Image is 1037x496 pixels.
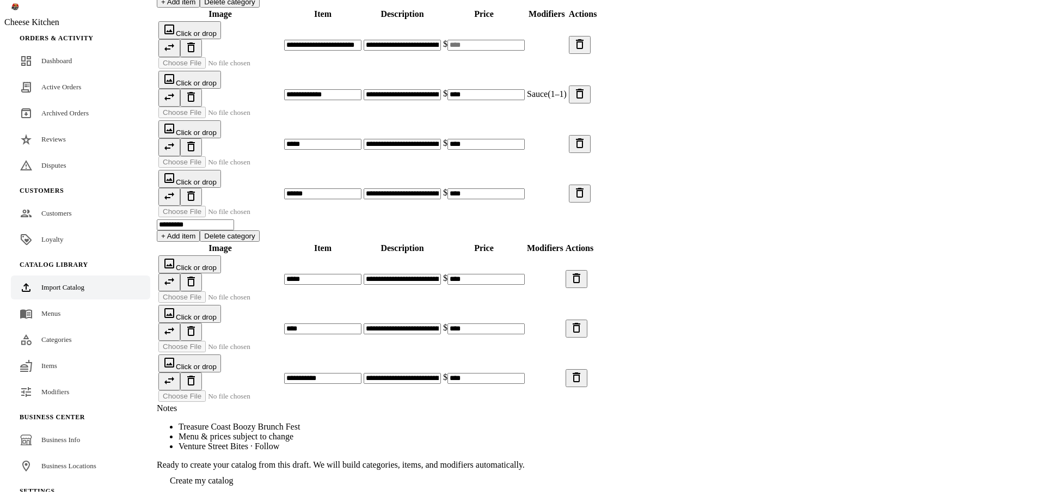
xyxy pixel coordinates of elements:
[158,138,180,156] button: Replace image
[180,188,202,206] button: Remove image
[4,17,157,27] div: Cheese Kitchen
[527,89,567,99] span: Sauce
[443,243,525,254] th: Price
[158,188,180,206] button: Replace image
[526,9,567,20] th: Modifiers
[566,369,587,387] button: Delete item
[157,230,200,242] button: + Add item
[161,232,195,240] span: + Add item
[443,138,447,148] span: $
[11,101,150,125] a: Archived Orders
[20,413,85,421] span: Business Center
[41,335,72,344] span: Categories
[11,275,150,299] a: Import Catalog
[41,83,81,91] span: Active Orders
[569,135,591,153] button: Delete item
[158,120,221,138] button: Click or drop
[180,323,202,341] button: Remove image
[41,362,57,370] span: Items
[41,283,84,291] span: Import Catalog
[41,388,69,396] span: Modifiers
[158,39,180,57] button: Replace image
[41,462,96,470] span: Business Locations
[443,372,447,382] span: $
[157,460,657,470] div: Ready to create your catalog from this draft. We will build categories, items, and modifiers auto...
[158,9,283,20] th: Image
[170,476,233,485] span: Create my catalog
[569,85,591,103] button: Delete item
[11,354,150,378] a: Items
[566,270,587,288] button: Delete item
[158,21,221,39] button: Click or drop
[158,71,221,89] button: Click or drop
[41,436,80,444] span: Business Info
[176,264,217,272] span: Click or drop
[11,228,150,252] a: Loyalty
[176,363,217,371] span: Click or drop
[179,432,657,442] li: Menu & prices subject to change
[180,273,202,291] button: Remove image
[180,89,202,107] button: Remove image
[20,34,94,42] span: Orders & Activity
[41,57,72,65] span: Dashboard
[180,372,202,390] button: Remove image
[11,454,150,478] a: Business Locations
[176,79,217,87] span: Click or drop
[157,470,246,492] button: Create my catalog
[11,154,150,177] a: Disputes
[20,187,64,194] span: Customers
[443,39,447,48] span: $
[284,243,362,254] th: Item
[158,305,221,323] button: Click or drop
[41,109,89,117] span: Archived Orders
[363,9,441,20] th: Description
[565,243,594,254] th: Actions
[443,188,447,197] span: $
[11,380,150,404] a: Modifiers
[176,128,217,137] span: Click or drop
[176,178,217,186] span: Click or drop
[11,49,150,73] a: Dashboard
[41,209,72,217] span: Customers
[41,235,63,243] span: Loyalty
[20,261,88,268] span: Catalog Library
[158,170,221,188] button: Click or drop
[284,9,362,20] th: Item
[548,89,567,99] span: (1–1)
[443,89,447,98] span: $
[157,403,657,413] div: Notes
[180,39,202,57] button: Remove image
[158,243,283,254] th: Image
[158,273,180,291] button: Replace image
[180,138,202,156] button: Remove image
[443,9,525,20] th: Price
[11,127,150,151] a: Reviews
[11,201,150,225] a: Customers
[179,442,657,451] li: Venture Street Bites · Follow
[11,428,150,452] a: Business Info
[179,422,657,432] li: Treasure Coast Boozy Brunch Fest
[11,328,150,352] a: Categories
[569,36,591,54] button: Delete item
[158,323,180,341] button: Replace image
[158,372,180,390] button: Replace image
[568,9,598,20] th: Actions
[443,273,447,283] span: $
[200,230,259,242] button: Delete category
[41,161,66,169] span: Disputes
[363,243,441,254] th: Description
[176,29,217,38] span: Click or drop
[526,243,564,254] th: Modifiers
[176,313,217,321] span: Click or drop
[20,487,55,495] span: Settings
[158,89,180,107] button: Replace image
[158,354,221,372] button: Click or drop
[443,323,447,332] span: $
[11,302,150,326] a: Menus
[41,309,60,317] span: Menus
[569,185,591,203] button: Delete item
[566,320,587,338] button: Delete item
[41,135,66,143] span: Reviews
[158,255,221,273] button: Click or drop
[204,232,255,240] span: Delete category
